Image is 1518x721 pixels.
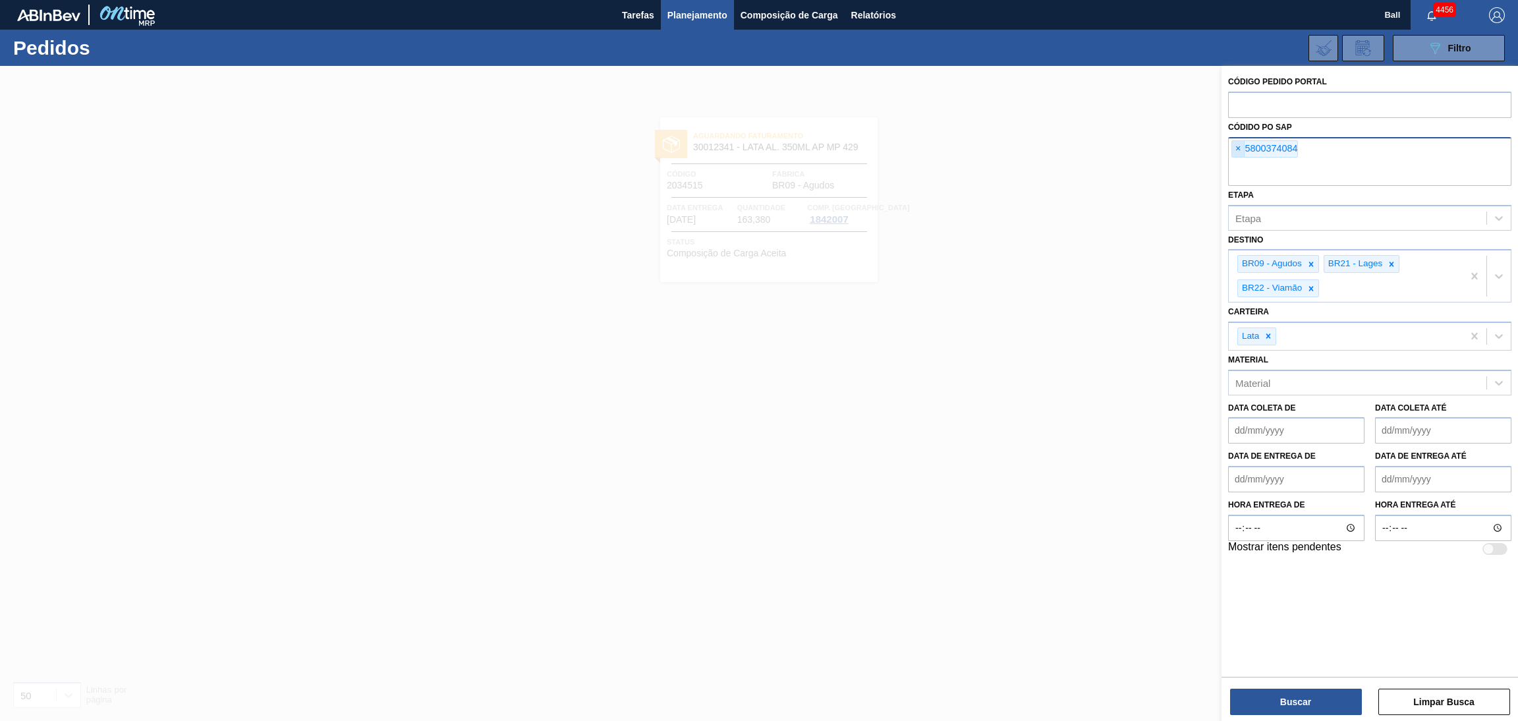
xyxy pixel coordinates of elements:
[1324,256,1385,272] div: BR21 - Lages
[622,7,654,23] span: Tarefas
[1235,212,1261,223] div: Etapa
[1228,77,1327,86] label: Código Pedido Portal
[1231,140,1298,158] div: 5800374084
[1433,3,1456,17] span: 4456
[1238,328,1261,345] div: Lata
[1375,451,1467,461] label: Data de Entrega até
[1448,43,1471,53] span: Filtro
[667,7,727,23] span: Planejamento
[1411,6,1453,24] button: Notificações
[1228,355,1268,364] label: Material
[1228,190,1254,200] label: Etapa
[17,9,80,21] img: TNhmsLtSVTkK8tSr43FrP2fwEKptu5GPRR3wAAAABJRU5ErkJggg==
[1375,496,1511,515] label: Hora entrega até
[13,40,215,55] h1: Pedidos
[1228,451,1316,461] label: Data de Entrega de
[1489,7,1505,23] img: Logout
[1228,541,1341,557] label: Mostrar itens pendentes
[1393,35,1505,61] button: Filtro
[741,7,838,23] span: Composição de Carga
[1228,466,1364,492] input: dd/mm/yyyy
[1375,417,1511,444] input: dd/mm/yyyy
[1228,235,1263,245] label: Destino
[1228,403,1295,413] label: Data coleta de
[1228,307,1269,316] label: Carteira
[1238,256,1304,272] div: BR09 - Agudos
[1375,466,1511,492] input: dd/mm/yyyy
[1235,377,1270,388] div: Material
[1238,280,1304,297] div: BR22 - Viamão
[1375,403,1446,413] label: Data coleta até
[1342,35,1384,61] div: Solicitação de Revisão de Pedidos
[1228,496,1364,515] label: Hora entrega de
[1232,141,1245,157] span: ×
[1228,123,1292,132] label: Códido PO SAP
[1308,35,1338,61] div: Importar Negociações dos Pedidos
[851,7,896,23] span: Relatórios
[1228,417,1364,444] input: dd/mm/yyyy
